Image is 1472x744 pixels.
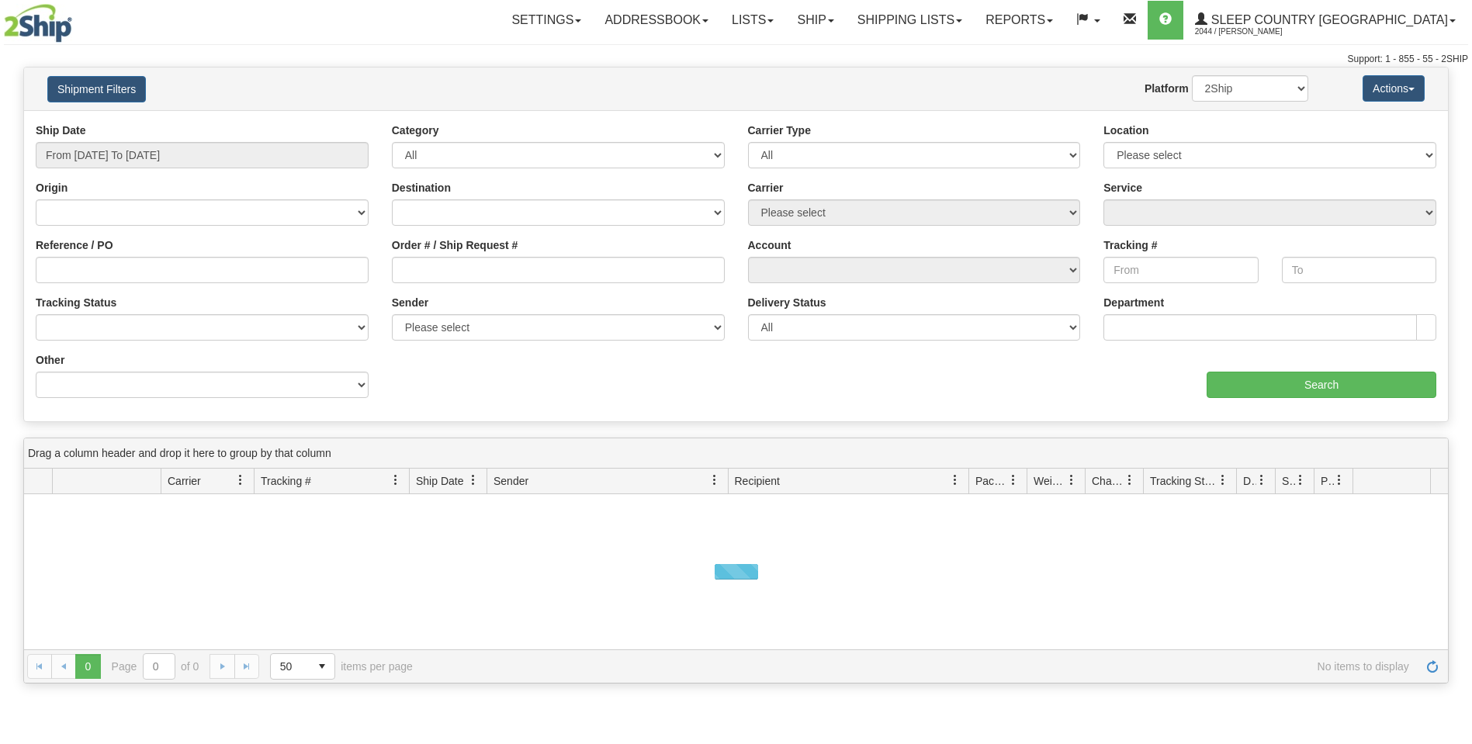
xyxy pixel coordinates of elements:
[748,295,826,310] label: Delivery Status
[1321,473,1334,489] span: Pickup Status
[36,180,68,196] label: Origin
[227,467,254,493] a: Carrier filter column settings
[748,180,784,196] label: Carrier
[36,295,116,310] label: Tracking Status
[1103,295,1164,310] label: Department
[270,653,335,680] span: Page sizes drop down
[1195,24,1311,40] span: 2044 / [PERSON_NAME]
[494,473,528,489] span: Sender
[261,473,311,489] span: Tracking #
[1183,1,1467,40] a: Sleep Country [GEOGRAPHIC_DATA] 2044 / [PERSON_NAME]
[36,237,113,253] label: Reference / PO
[75,654,100,679] span: Page 0
[36,123,86,138] label: Ship Date
[112,653,199,680] span: Page of 0
[310,654,334,679] span: select
[1117,467,1143,493] a: Charge filter column settings
[435,660,1409,673] span: No items to display
[1287,467,1314,493] a: Shipment Issues filter column settings
[735,473,780,489] span: Recipient
[416,473,463,489] span: Ship Date
[942,467,968,493] a: Recipient filter column settings
[47,76,146,102] button: Shipment Filters
[1103,123,1148,138] label: Location
[270,653,413,680] span: items per page
[1282,257,1436,283] input: To
[748,123,811,138] label: Carrier Type
[392,123,439,138] label: Category
[720,1,785,40] a: Lists
[1249,467,1275,493] a: Delivery Status filter column settings
[1103,237,1157,253] label: Tracking #
[1000,467,1027,493] a: Packages filter column settings
[975,473,1008,489] span: Packages
[4,53,1468,66] div: Support: 1 - 855 - 55 - 2SHIP
[1150,473,1217,489] span: Tracking Status
[500,1,593,40] a: Settings
[168,473,201,489] span: Carrier
[1103,180,1142,196] label: Service
[392,295,428,310] label: Sender
[460,467,487,493] a: Ship Date filter column settings
[701,467,728,493] a: Sender filter column settings
[1103,257,1258,283] input: From
[1207,13,1448,26] span: Sleep Country [GEOGRAPHIC_DATA]
[1363,75,1425,102] button: Actions
[383,467,409,493] a: Tracking # filter column settings
[846,1,974,40] a: Shipping lists
[4,4,72,43] img: logo2044.jpg
[1034,473,1066,489] span: Weight
[36,352,64,368] label: Other
[1420,654,1445,679] a: Refresh
[785,1,845,40] a: Ship
[24,438,1448,469] div: grid grouping header
[1326,467,1353,493] a: Pickup Status filter column settings
[1282,473,1295,489] span: Shipment Issues
[392,180,451,196] label: Destination
[1058,467,1085,493] a: Weight filter column settings
[974,1,1065,40] a: Reports
[593,1,720,40] a: Addressbook
[1092,473,1124,489] span: Charge
[1210,467,1236,493] a: Tracking Status filter column settings
[1145,81,1189,96] label: Platform
[1243,473,1256,489] span: Delivery Status
[392,237,518,253] label: Order # / Ship Request #
[280,659,300,674] span: 50
[1207,372,1436,398] input: Search
[1436,292,1470,451] iframe: chat widget
[748,237,791,253] label: Account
